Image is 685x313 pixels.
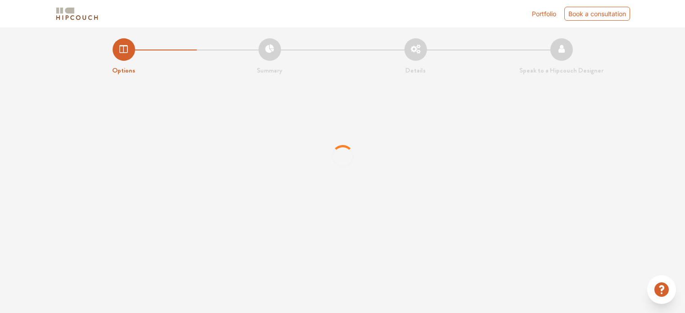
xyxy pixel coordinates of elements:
strong: Summary [257,65,282,75]
div: Book a consultation [564,7,630,21]
strong: Options [112,65,135,75]
a: Portfolio [532,9,556,18]
img: logo-horizontal.svg [54,6,100,22]
strong: Speak to a Hipcouch Designer [519,65,603,75]
span: logo-horizontal.svg [54,4,100,24]
strong: Details [405,65,426,75]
